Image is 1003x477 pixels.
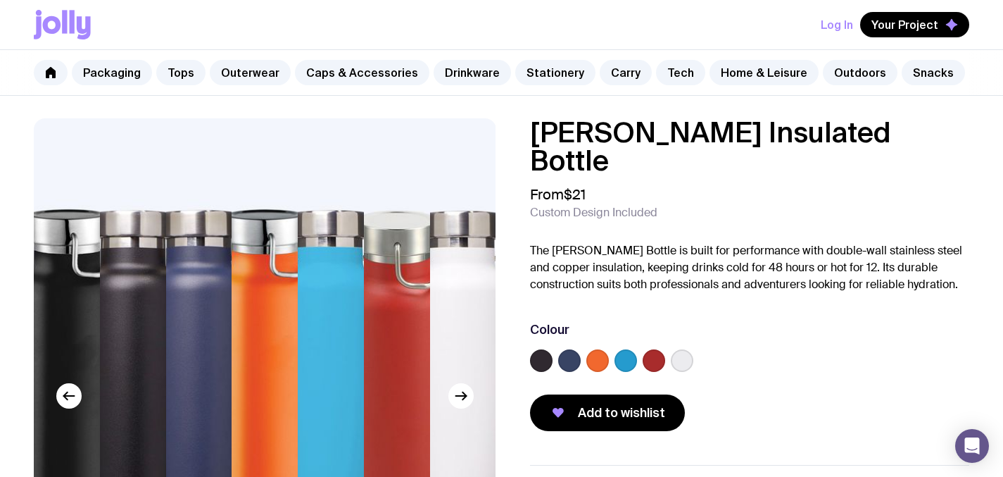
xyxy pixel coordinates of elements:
[600,60,652,85] a: Carry
[821,12,853,37] button: Log In
[564,185,586,204] span: $21
[434,60,511,85] a: Drinkware
[823,60,897,85] a: Outdoors
[515,60,595,85] a: Stationery
[709,60,819,85] a: Home & Leisure
[530,118,970,175] h1: [PERSON_NAME] Insulated Bottle
[530,186,586,203] span: From
[578,404,665,421] span: Add to wishlist
[902,60,965,85] a: Snacks
[955,429,989,463] div: Open Intercom Messenger
[295,60,429,85] a: Caps & Accessories
[530,206,657,220] span: Custom Design Included
[871,18,938,32] span: Your Project
[530,242,970,293] p: The [PERSON_NAME] Bottle is built for performance with double-wall stainless steel and copper ins...
[656,60,705,85] a: Tech
[530,321,569,338] h3: Colour
[156,60,206,85] a: Tops
[210,60,291,85] a: Outerwear
[72,60,152,85] a: Packaging
[860,12,969,37] button: Your Project
[530,395,685,431] button: Add to wishlist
